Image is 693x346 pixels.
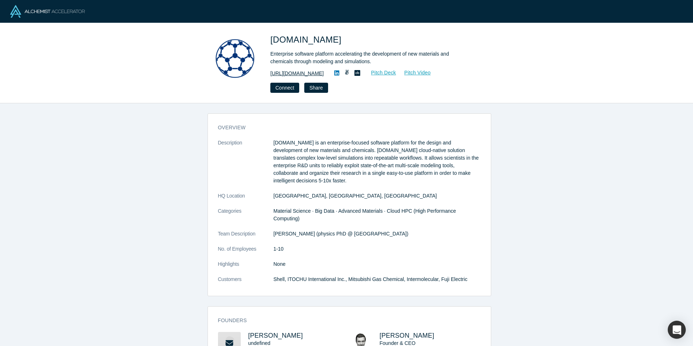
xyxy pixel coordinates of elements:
dt: Customers [218,276,274,291]
span: Founder & CEO [380,340,416,346]
dd: Shell, ITOCHU International Inc., Mitsubishi Gas Chemical, Intermolecular, Fuji Electric [274,276,481,283]
img: Exabyte.io's Logo [210,33,260,84]
div: Enterprise software platform accelerating the development of new materials and chemicals through ... [270,50,472,65]
span: undefined [248,340,271,346]
span: Material Science · Big Data · Advanced Materials · Cloud HPC (High Performance Computing) [274,208,456,221]
a: [PERSON_NAME] [248,332,303,339]
h3: Founders [218,317,471,324]
p: [DOMAIN_NAME] is an enterprise-focused software platform for the design and development of new ma... [274,139,481,185]
button: Connect [270,83,299,93]
dt: Highlights [218,260,274,276]
a: [URL][DOMAIN_NAME] [270,70,324,77]
a: [PERSON_NAME] [380,332,435,339]
dt: HQ Location [218,192,274,207]
button: Share [304,83,328,93]
a: Pitch Deck [363,69,396,77]
dt: Team Description [218,230,274,245]
dd: 1-10 [274,245,481,253]
p: [PERSON_NAME] (physics PhD @ [GEOGRAPHIC_DATA]) [274,230,481,238]
a: Pitch Video [396,69,431,77]
p: None [274,260,481,268]
dt: Categories [218,207,274,230]
dt: Description [218,139,274,192]
dd: [GEOGRAPHIC_DATA], [GEOGRAPHIC_DATA], [GEOGRAPHIC_DATA] [274,192,481,200]
h3: overview [218,124,471,131]
span: [DOMAIN_NAME] [270,35,344,44]
dt: No. of Employees [218,245,274,260]
img: Alchemist Logo [10,5,85,18]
